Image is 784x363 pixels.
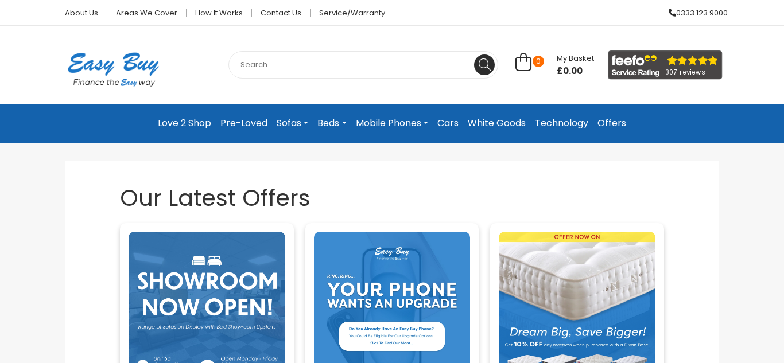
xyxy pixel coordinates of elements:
[153,113,216,134] a: Love 2 Shop
[463,113,530,134] a: White Goods
[313,113,351,134] a: Beds
[608,50,723,80] img: feefo_logo
[120,184,664,212] h1: Our Latest Offers
[228,51,498,79] input: Search
[515,59,594,72] a: 0 My Basket £0.00
[56,9,107,17] a: About Us
[533,56,544,67] span: 0
[252,9,311,17] a: Contact Us
[216,113,272,134] a: Pre-Loved
[530,113,593,134] a: Technology
[593,113,631,134] a: Offers
[433,113,463,134] a: Cars
[56,37,170,102] img: Easy Buy
[187,9,252,17] a: How it works
[107,9,187,17] a: Areas we cover
[557,65,594,77] span: £0.00
[272,113,313,134] a: Sofas
[311,9,385,17] a: Service/Warranty
[660,9,728,17] a: 0333 123 9000
[351,113,433,134] a: Mobile Phones
[557,53,594,64] span: My Basket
